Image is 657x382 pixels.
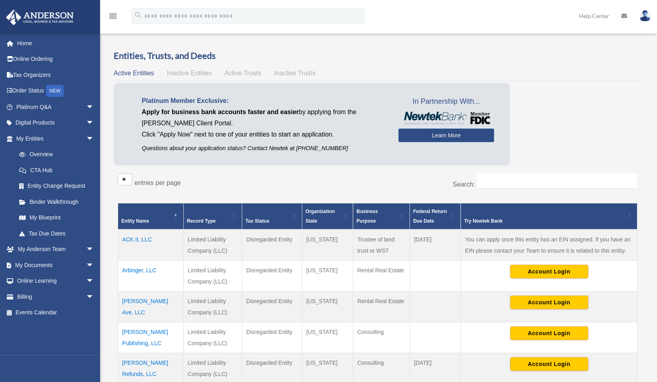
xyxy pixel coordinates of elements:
td: ACK II, LLC [118,229,184,261]
span: Federal Return Due Date [413,209,447,224]
img: User Pic [639,10,651,22]
i: search [134,11,143,20]
a: Platinum Q&Aarrow_drop_down [6,99,106,115]
th: Organization State: Activate to sort [302,203,353,229]
p: Questions about your application status? Contact Newtek at [PHONE_NUMBER] [142,143,386,153]
td: [PERSON_NAME] Ave, LLC [118,291,184,322]
th: Tax Status: Activate to sort [242,203,302,229]
a: Account Login [510,329,588,336]
a: Order StatusNEW [6,83,106,99]
a: Entity Change Request [11,178,102,194]
button: Account Login [510,265,588,278]
p: Platinum Member Exclusive: [142,95,386,107]
span: arrow_drop_down [86,257,102,273]
td: [US_STATE] [302,291,353,322]
a: Events Calendar [6,305,106,321]
span: Active Trusts [225,70,261,76]
a: Overview [11,147,98,163]
label: entries per page [135,179,181,186]
span: Entity Name [121,218,149,224]
td: Limited Liability Company (LLC) [183,322,242,353]
a: Learn More [398,129,494,142]
a: Billingarrow_drop_down [6,289,106,305]
span: arrow_drop_down [86,115,102,131]
a: Home [6,35,106,51]
a: Account Login [510,267,588,274]
p: Click "Apply Now" next to one of your entities to start an application. [142,129,386,140]
td: Disregarded Entity [242,322,302,353]
span: In Partnership With... [398,95,494,108]
td: Limited Liability Company (LLC) [183,260,242,291]
a: Account Login [510,298,588,305]
button: Account Login [510,357,588,371]
span: Tax Status [245,218,269,224]
button: Account Login [510,296,588,309]
a: Tax Organizers [6,67,106,83]
button: Account Login [510,326,588,340]
p: by applying from the [PERSON_NAME] Client Portal. [142,107,386,129]
span: Organization State [305,209,335,224]
td: Trustee of land trust or WST [353,229,410,261]
span: arrow_drop_down [86,289,102,305]
td: Disregarded Entity [242,260,302,291]
td: [US_STATE] [302,322,353,353]
span: Business Purpose [356,209,378,224]
a: Account Login [510,360,588,366]
a: CTA Hub [11,162,102,178]
td: Disregarded Entity [242,291,302,322]
span: Apply for business bank accounts faster and easier [142,109,299,115]
span: arrow_drop_down [86,131,102,147]
td: [US_STATE] [302,260,353,291]
div: NEW [46,85,64,97]
span: arrow_drop_down [86,99,102,115]
a: Digital Productsarrow_drop_down [6,115,106,131]
a: My Entitiesarrow_drop_down [6,131,102,147]
img: Anderson Advisors Platinum Portal [4,10,76,25]
a: My Documentsarrow_drop_down [6,257,106,273]
th: Business Purpose: Activate to sort [353,203,410,229]
label: Search: [453,181,475,188]
td: Limited Liability Company (LLC) [183,229,242,261]
span: arrow_drop_down [86,241,102,258]
h3: Entities, Trusts, and Deeds [114,50,641,62]
td: Disregarded Entity [242,229,302,261]
th: Federal Return Due Date: Activate to sort [410,203,460,229]
td: You can apply once this entity has an EIN assigned. If you have an EIN please contact your Team t... [461,229,637,261]
a: Tax Due Dates [11,225,102,241]
span: arrow_drop_down [86,273,102,290]
span: Active Entities [114,70,154,76]
td: [PERSON_NAME] Publishing, LLC [118,322,184,353]
div: Try Newtek Bank [464,216,625,226]
span: Record Type [187,218,216,224]
td: Rental Real Estate [353,291,410,322]
a: Online Learningarrow_drop_down [6,273,106,289]
a: menu [108,14,118,21]
td: Rental Real Estate [353,260,410,291]
th: Record Type: Activate to sort [183,203,242,229]
a: My Anderson Teamarrow_drop_down [6,241,106,257]
a: Online Ordering [6,51,106,67]
a: Binder Walkthrough [11,194,102,210]
th: Try Newtek Bank : Activate to sort [461,203,637,229]
a: My Blueprint [11,210,102,226]
span: Inactive Entities [167,70,212,76]
th: Entity Name: Activate to invert sorting [118,203,184,229]
i: menu [108,11,118,21]
td: Consulting [353,322,410,353]
td: Limited Liability Company (LLC) [183,291,242,322]
td: Arbinger, LLC [118,260,184,291]
img: NewtekBankLogoSM.png [402,112,490,125]
td: [US_STATE] [302,229,353,261]
span: Inactive Trusts [274,70,315,76]
td: [DATE] [410,229,460,261]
